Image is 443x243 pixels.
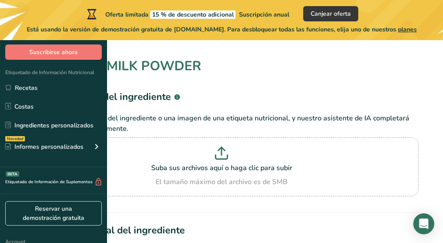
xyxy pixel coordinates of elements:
button: Canjear oferta [303,6,358,21]
a: Reservar una demostración gratuita [5,201,102,226]
span: Suscripción anual [239,10,289,19]
span: 15 % de descuento adicional [150,10,235,19]
div: El tamaño máximo del archivo es de 5MB [27,177,416,187]
div: Open Intercom Messenger [413,213,434,234]
p: Cargue una hoja de datos del ingrediente o una imagen de una etiqueta nutricional, y nuestro asis... [24,113,419,134]
div: Informes personalizados [5,142,83,151]
span: Está usando la versión de demostración gratuita de [DOMAIN_NAME]. Para desbloquear todas las func... [27,25,417,34]
div: BETA [6,171,19,177]
h1: Editar BUTTERMILK POWDER [14,56,201,76]
span: Canjear oferta [311,9,351,18]
span: Suscribirse ahora [29,48,78,57]
div: Oferta limitada [85,9,289,19]
button: Suscribirse ahora [5,44,102,60]
p: Suba sus archivos aquí o haga clic para subir [27,163,416,173]
span: planes [398,25,417,34]
div: Novedad [5,136,25,141]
